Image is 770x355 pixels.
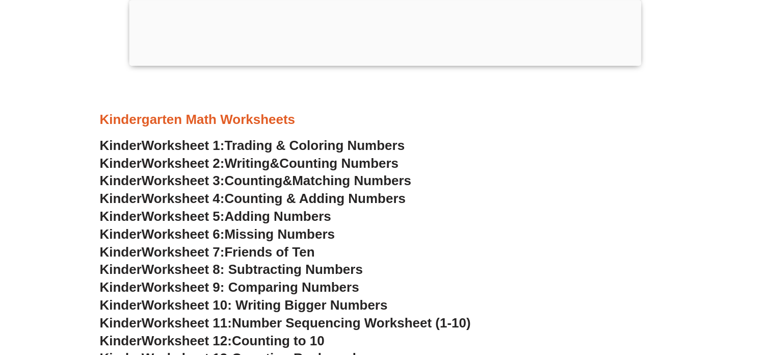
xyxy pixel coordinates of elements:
span: Kinder [100,138,142,153]
span: Kinder [100,226,142,242]
span: Counting [225,173,283,188]
span: Worksheet 11: [142,315,232,331]
span: Friends of Ten [225,244,315,260]
a: KinderWorksheet 8: Subtracting Numbers [100,262,363,277]
span: Kinder [100,191,142,206]
span: Kinder [100,173,142,188]
span: Kinder [100,333,142,348]
span: Number Sequencing Worksheet (1-10) [232,315,471,331]
span: Worksheet 9: Comparing Numbers [142,280,359,295]
a: KinderWorksheet 2:Writing&Counting Numbers [100,156,399,171]
span: Worksheet 7: [142,244,225,260]
iframe: Chat Widget [600,240,770,355]
span: Counting & Adding Numbers [225,191,406,206]
span: Kinder [100,244,142,260]
span: Worksheet 1: [142,138,225,153]
a: KinderWorksheet 1:Trading & Coloring Numbers [100,138,405,153]
span: Worksheet 3: [142,173,225,188]
a: KinderWorksheet 5:Adding Numbers [100,209,331,224]
a: KinderWorksheet 4:Counting & Adding Numbers [100,191,406,206]
a: KinderWorksheet 7:Friends of Ten [100,244,315,260]
span: Worksheet 8: Subtracting Numbers [142,262,363,277]
span: Kinder [100,156,142,171]
span: Kinder [100,209,142,224]
span: Trading & Coloring Numbers [225,138,405,153]
span: Writing [225,156,270,171]
span: Adding Numbers [225,209,331,224]
a: KinderWorksheet 10: Writing Bigger Numbers [100,297,388,313]
a: KinderWorksheet 6:Missing Numbers [100,226,335,242]
h3: Kindergarten Math Worksheets [100,111,671,129]
span: Counting to 10 [232,333,325,348]
span: Counting Numbers [279,156,399,171]
a: KinderWorksheet 9: Comparing Numbers [100,280,359,295]
span: Worksheet 5: [142,209,225,224]
span: Worksheet 4: [142,191,225,206]
span: Kinder [100,315,142,331]
span: Matching Numbers [292,173,411,188]
span: Worksheet 10: Writing Bigger Numbers [142,297,388,313]
span: Kinder [100,262,142,277]
span: Kinder [100,280,142,295]
a: KinderWorksheet 3:Counting&Matching Numbers [100,173,412,188]
span: Worksheet 2: [142,156,225,171]
span: Missing Numbers [225,226,335,242]
span: Kinder [100,297,142,313]
span: Worksheet 12: [142,333,232,348]
span: Worksheet 6: [142,226,225,242]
